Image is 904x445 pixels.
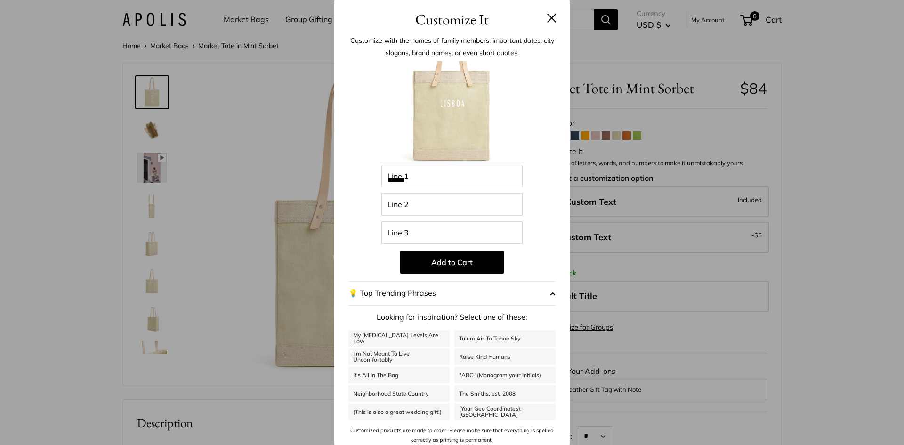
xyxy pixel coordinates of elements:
[454,385,556,402] a: The Smiths, est. 2008
[348,367,450,383] a: It's All In The Bag
[348,281,556,306] button: 💡 Top Trending Phrases
[348,348,450,365] a: I'm Not Meant To Live Uncomfortably
[454,348,556,365] a: Raise Kind Humans
[400,61,504,165] img: customizer-prod
[348,310,556,324] p: Looking for inspiration? Select one of these:
[348,8,556,31] h3: Customize It
[348,385,450,402] a: Neighborhood State Country
[348,426,556,445] p: Customized products are made to order. Please make sure that everything is spelled correctly as p...
[348,330,450,347] a: My [MEDICAL_DATA] Levels Are Low
[454,404,556,420] a: (Your Geo Coordinates), [GEOGRAPHIC_DATA]
[348,34,556,59] p: Customize with the names of family members, important dates, city slogans, brand names, or even s...
[400,251,504,274] button: Add to Cart
[454,367,556,383] a: "ABC" (Monogram your initials)
[454,330,556,347] a: Tulum Air To Tahoe Sky
[348,404,450,420] a: (This is also a great wedding gift!)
